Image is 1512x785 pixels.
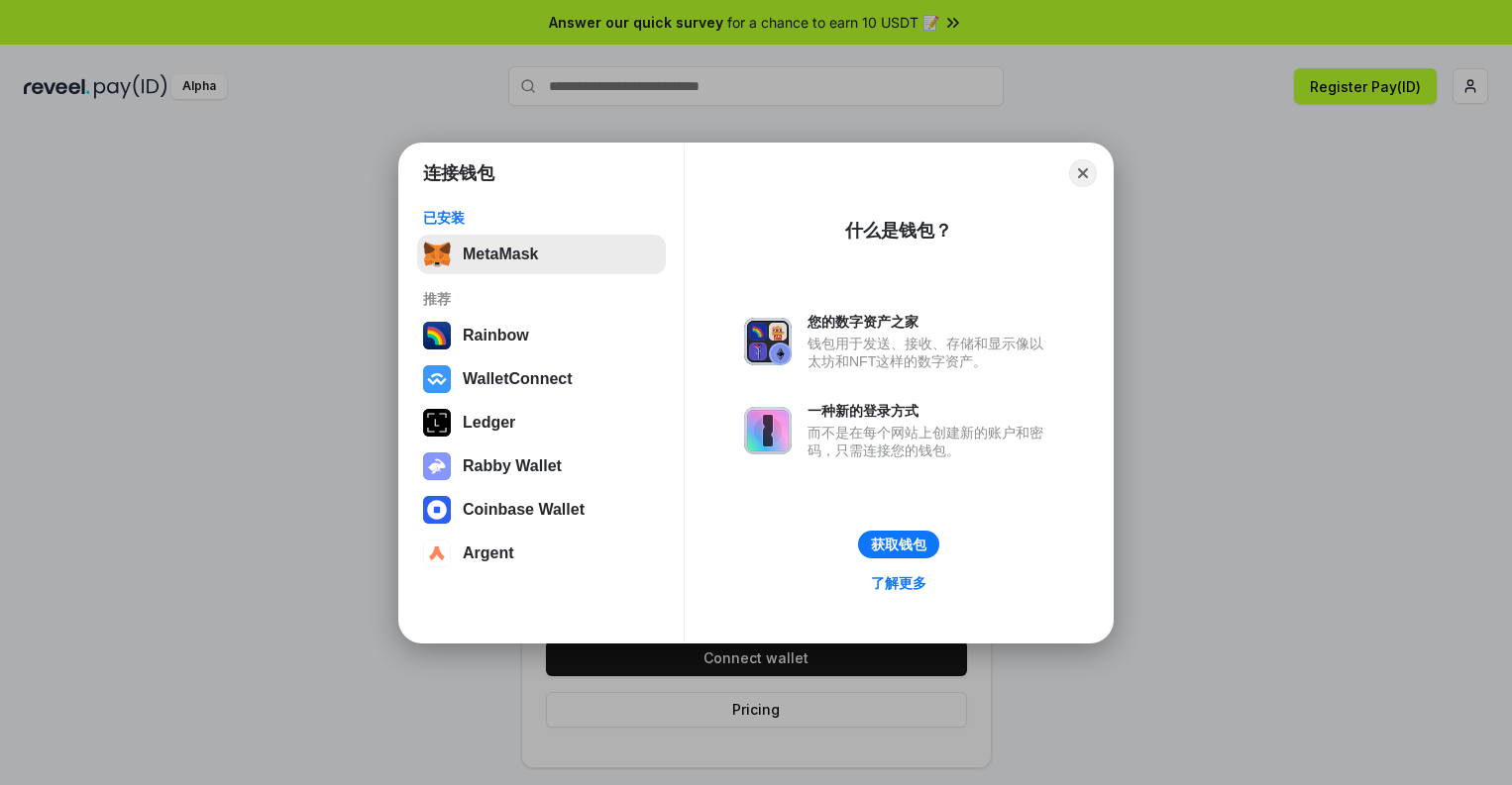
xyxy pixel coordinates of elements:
img: svg+xml,%3Csvg%20xmlns%3D%22http%3A%2F%2Fwww.w3.org%2F2000%2Fsvg%22%20fill%3D%22none%22%20viewBox... [744,407,792,454]
div: 而不是在每个网站上创建新的账户和密码，只需连接您的钱包。 [808,424,1053,459]
img: svg+xml,%3Csvg%20xmlns%3D%22http%3A%2F%2Fwww.w3.org%2F2000%2Fsvg%22%20fill%3D%22none%22%20viewBox... [744,318,792,365]
div: Rainbow [463,327,529,344]
div: 一种新的登录方式 [808,402,1053,420]
button: Rainbow [417,316,666,355]
div: Rabby Wallet [463,457,562,475]
button: 获取钱包 [858,531,939,558]
div: MetaMask [463,245,538,263]
img: svg+xml,%3Csvg%20width%3D%2228%22%20height%3D%2228%22%20viewBox%3D%220%200%2028%2028%22%20fill%3D... [423,540,451,567]
button: Ledger [417,403,666,442]
img: svg+xml,%3Csvg%20width%3D%22120%22%20height%3D%22120%22%20viewBox%3D%220%200%20120%20120%22%20fil... [423,322,451,349]
div: 已安装 [423,209,660,227]
a: 了解更多 [859,570,938,596]
button: Coinbase Wallet [417,490,666,530]
div: 什么是钱包？ [845,219,952,243]
div: 钱包用于发送、接收、存储和显示像以太坊和NFT这样的数字资产。 [808,335,1053,370]
div: 您的数字资产之家 [808,313,1053,331]
button: MetaMask [417,235,666,274]
div: 获取钱包 [871,536,926,553]
button: Argent [417,534,666,573]
div: Ledger [463,414,515,432]
img: svg+xml,%3Csvg%20width%3D%2228%22%20height%3D%2228%22%20viewBox%3D%220%200%2028%2028%22%20fill%3D... [423,365,451,393]
img: svg+xml,%3Csvg%20xmlns%3D%22http%3A%2F%2Fwww.w3.org%2F2000%2Fsvg%22%20fill%3D%22none%22%20viewBox... [423,452,451,480]
div: 了解更多 [871,574,926,592]
button: WalletConnect [417,359,666,399]
button: Rabby Wallet [417,446,666,486]
div: 推荐 [423,290,660,308]
h1: 连接钱包 [423,161,494,185]
div: WalletConnect [463,370,573,388]
div: Coinbase Wallet [463,501,585,519]
div: Argent [463,544,514,562]
img: svg+xml,%3Csvg%20xmlns%3D%22http%3A%2F%2Fwww.w3.org%2F2000%2Fsvg%22%20width%3D%2228%22%20height%3... [423,409,451,437]
img: svg+xml,%3Csvg%20width%3D%2228%22%20height%3D%2228%22%20viewBox%3D%220%200%2028%2028%22%20fill%3D... [423,496,451,524]
img: svg+xml,%3Csvg%20fill%3D%22none%22%20height%3D%2233%22%20viewBox%3D%220%200%2035%2033%22%20width%... [423,241,451,268]
button: Close [1069,159,1097,187]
